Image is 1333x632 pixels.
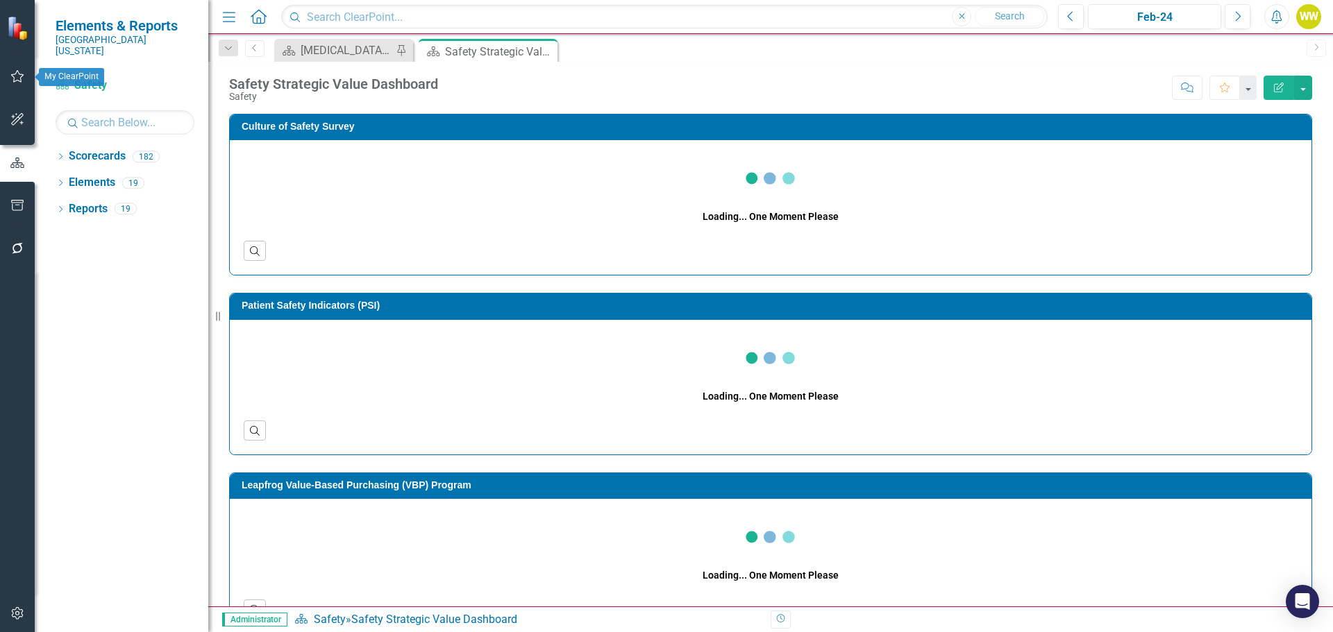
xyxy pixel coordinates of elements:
a: [MEDICAL_DATA] Services and Infusion Dashboard [278,42,392,59]
a: Scorecards [69,148,126,164]
h3: Patient Safety Indicators (PSI) [242,300,1305,311]
div: My ClearPoint [39,68,104,86]
div: 182 [133,151,160,162]
span: Administrator [222,613,287,626]
a: Safety [56,78,194,94]
h3: Culture of Safety Survey [242,121,1305,132]
img: ClearPoint Strategy [7,16,31,40]
span: Elements & Reports [56,17,194,34]
a: Reports [69,201,108,217]
button: Search [975,7,1044,26]
button: Feb-24 [1088,4,1221,29]
div: 19 [115,203,137,215]
a: Safety [314,613,346,626]
div: » [294,612,760,628]
div: Open Intercom Messenger [1286,585,1319,618]
span: Search [995,10,1025,22]
input: Search ClearPoint... [281,5,1048,29]
div: Safety Strategic Value Dashboard [229,76,438,92]
small: [GEOGRAPHIC_DATA][US_STATE] [56,34,194,57]
div: Loading... One Moment Please [703,389,839,403]
div: 19 [122,177,144,189]
div: Safety [229,92,438,102]
a: Elements [69,175,115,191]
input: Search Below... [56,110,194,135]
h3: Leapfrog Value-Based Purchasing (VBP) Program [242,480,1305,490]
div: [MEDICAL_DATA] Services and Infusion Dashboard [301,42,392,59]
div: Feb-24 [1093,9,1216,26]
div: Safety Strategic Value Dashboard [351,613,517,626]
div: Safety Strategic Value Dashboard [445,43,554,60]
div: Loading... One Moment Please [703,568,839,582]
div: Loading... One Moment Please [703,210,839,223]
button: WW [1296,4,1321,29]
